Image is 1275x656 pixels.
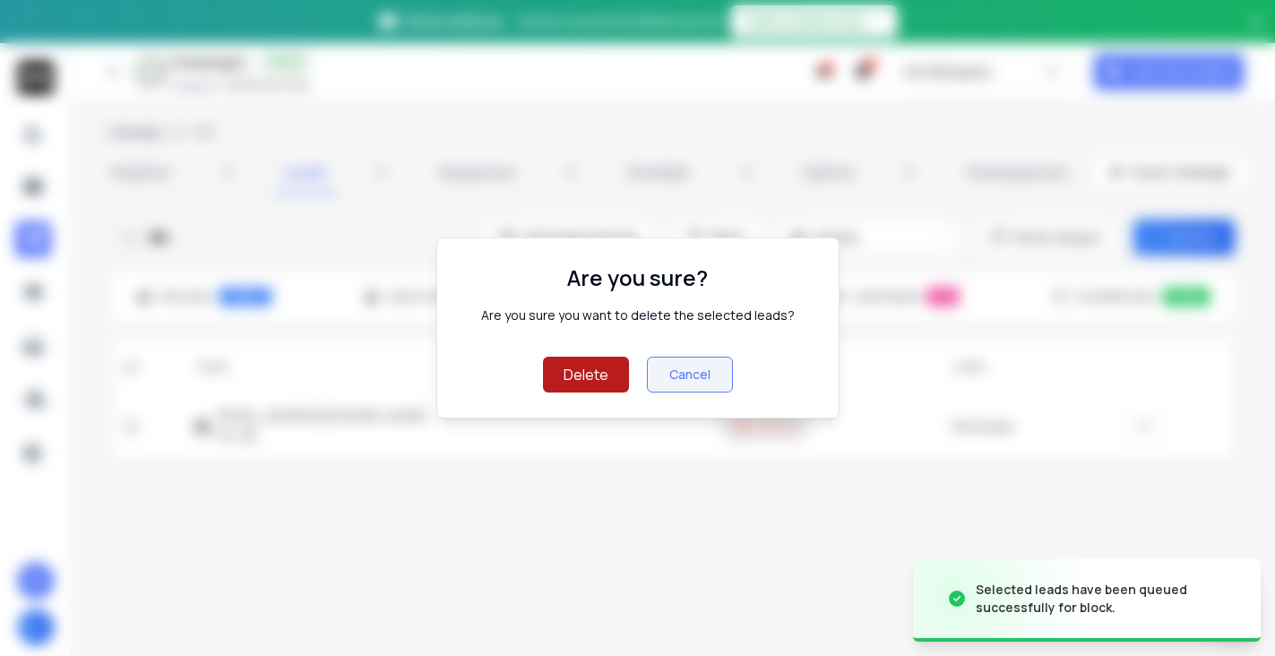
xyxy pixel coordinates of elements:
div: Are you sure you want to delete the selected leads? [481,306,795,324]
button: Delete [543,357,629,393]
img: image [913,546,1092,652]
button: Cancel [647,357,733,393]
div: Selected leads have been queued successfully for block. [976,581,1239,617]
h1: Are you sure? [567,263,708,292]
